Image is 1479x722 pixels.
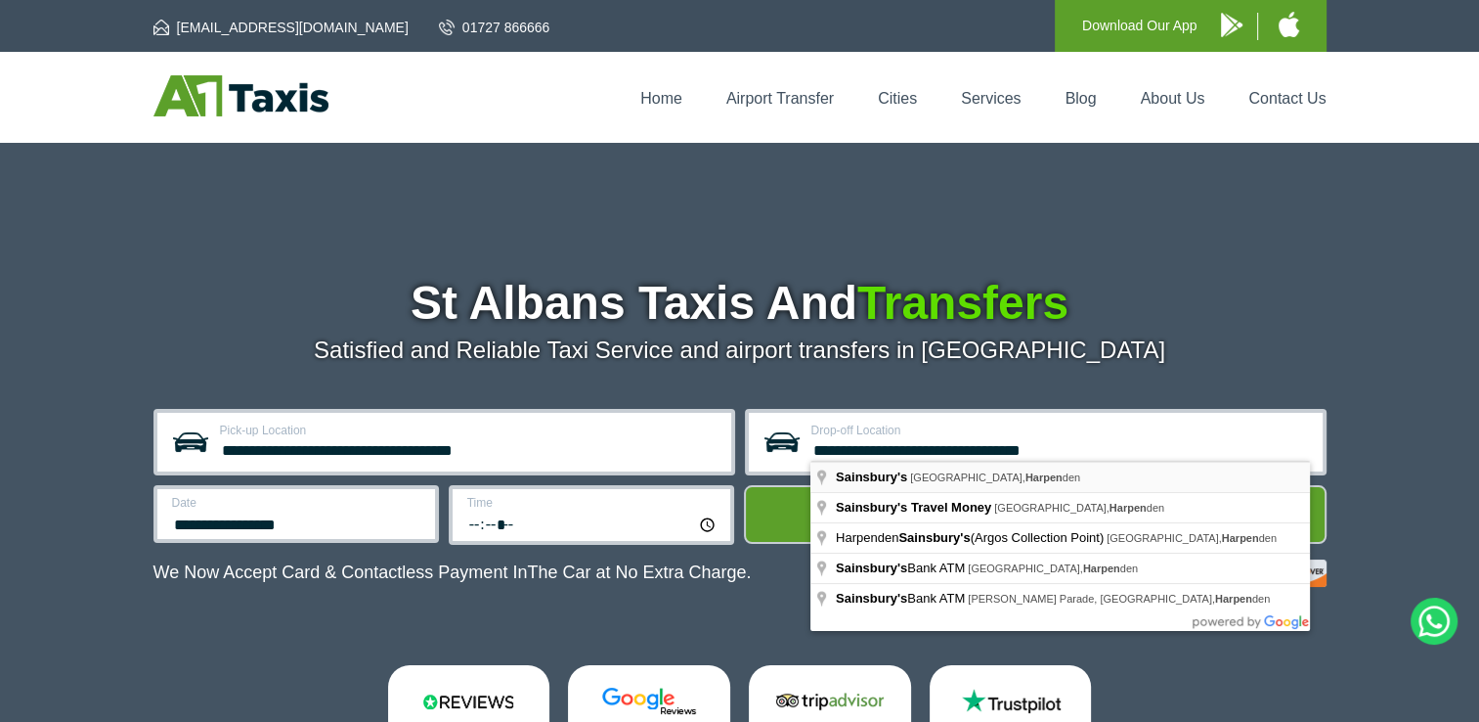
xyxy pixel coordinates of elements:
span: [GEOGRAPHIC_DATA], den [994,502,1164,514]
span: Harpen [1215,593,1252,605]
img: Tripadvisor [771,687,889,716]
a: Airport Transfer [726,90,834,107]
img: A1 Taxis St Albans LTD [153,75,328,116]
span: Harpen [1109,502,1147,514]
img: Trustpilot [952,687,1069,716]
a: Contact Us [1248,90,1326,107]
img: Reviews.io [410,687,527,716]
img: A1 Taxis iPhone App [1279,12,1299,37]
span: Sainsbury's [836,470,907,484]
span: Harpenden (Argos Collection Point) [836,530,1107,545]
label: Time [467,497,718,509]
a: [EMAIL_ADDRESS][DOMAIN_NAME] [153,18,409,37]
span: [GEOGRAPHIC_DATA], den [968,563,1138,574]
span: [GEOGRAPHIC_DATA], den [910,472,1080,483]
span: Bank ATM [836,561,968,575]
span: [PERSON_NAME] Parade, [GEOGRAPHIC_DATA], den [968,593,1270,605]
label: Date [172,497,423,509]
a: Cities [878,90,917,107]
span: Sainsbury's [898,530,970,545]
a: Services [961,90,1021,107]
h1: St Albans Taxis And [153,280,1327,327]
label: Drop-off Location [811,425,1311,436]
button: Get Quote [744,485,1327,544]
span: Sainsbury's [836,561,907,575]
span: Bank ATM [836,591,968,606]
a: Home [640,90,682,107]
a: About Us [1141,90,1205,107]
span: The Car at No Extra Charge. [527,563,751,582]
p: We Now Accept Card & Contactless Payment In [153,563,752,583]
span: Sainsbury's Travel Money [836,500,991,515]
span: Sainsbury's [836,591,907,606]
a: Blog [1065,90,1096,107]
span: Harpen [1025,472,1063,483]
p: Download Our App [1082,14,1197,38]
p: Satisfied and Reliable Taxi Service and airport transfers in [GEOGRAPHIC_DATA] [153,337,1327,364]
span: Harpen [1083,563,1120,574]
span: Harpen [1222,532,1259,544]
a: 01727 866666 [439,18,550,37]
span: Transfers [857,277,1068,329]
label: Pick-up Location [220,425,719,436]
span: [GEOGRAPHIC_DATA], den [1107,532,1277,544]
img: Google [590,687,708,716]
img: A1 Taxis Android App [1221,13,1242,37]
